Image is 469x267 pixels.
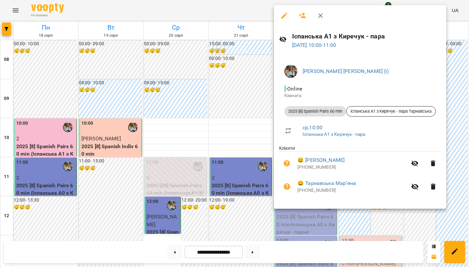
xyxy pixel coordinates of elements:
ul: Клієнти [279,145,441,201]
p: Кімната [284,92,436,99]
a: Іспанська А1 з Киречук - пара [303,132,365,137]
span: - Online [284,86,304,92]
button: Візит ще не сплачено. Додати оплату? [279,179,295,194]
h6: Іспанська А1 з Киречук - пара [292,31,441,41]
span: Іспанська А1 з Киречук - пара Тарнавська [347,108,435,114]
a: ср , 10:00 [303,124,322,131]
span: 2025 [8] Spanish Pairs 60 min [284,108,346,114]
a: [PERSON_NAME] [PERSON_NAME] (і) [303,68,389,74]
a: 😀 Тарнавська Марʼяна [297,179,356,187]
img: 856b7ccd7d7b6bcc05e1771fbbe895a7.jfif [284,65,297,78]
a: 😀 [PERSON_NAME] [297,156,345,164]
div: Іспанська А1 з Киречук - пара Тарнавська [346,106,436,117]
button: Візит ще не сплачено. Додати оплату? [279,156,295,171]
a: [DATE] 10:00-11:00 [292,42,336,48]
p: [PHONE_NUMBER] [297,164,407,171]
p: [PHONE_NUMBER] [297,187,407,194]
